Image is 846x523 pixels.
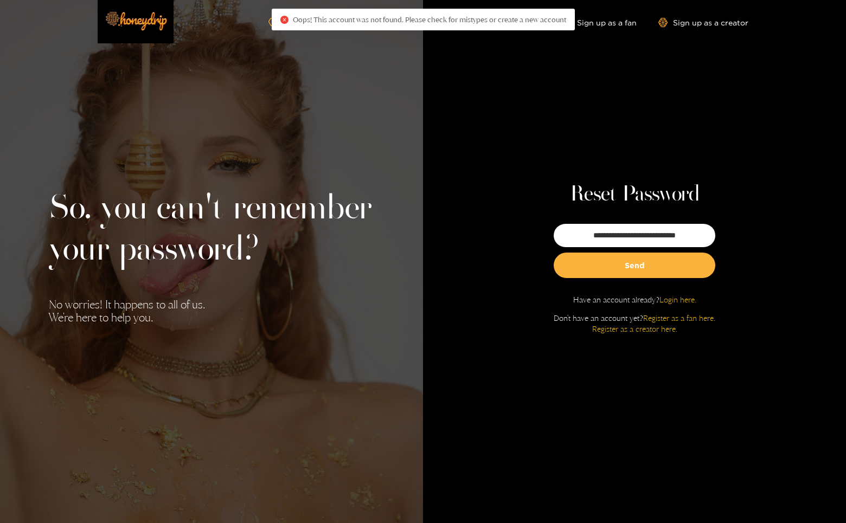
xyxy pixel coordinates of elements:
[562,18,637,27] a: Sign up as a fan
[570,182,700,208] h1: Reset Password
[49,298,374,324] p: No worries! It happens to all of us. We're here to help you.
[554,313,715,334] p: Don't have an account yet?
[659,295,696,304] a: Login here.
[592,324,677,333] a: Register as a creator here.
[643,313,715,322] a: Register as a fan here.
[658,18,748,27] a: Sign up as a creator
[268,18,340,27] a: Explore models
[49,189,374,271] h2: So, you can't remember your password?
[573,294,696,305] p: Have an account already?
[280,16,289,24] span: close-circle
[293,15,566,24] span: Oops! This account was not found. Please check for mistypes or create a new account
[554,253,715,278] button: Send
